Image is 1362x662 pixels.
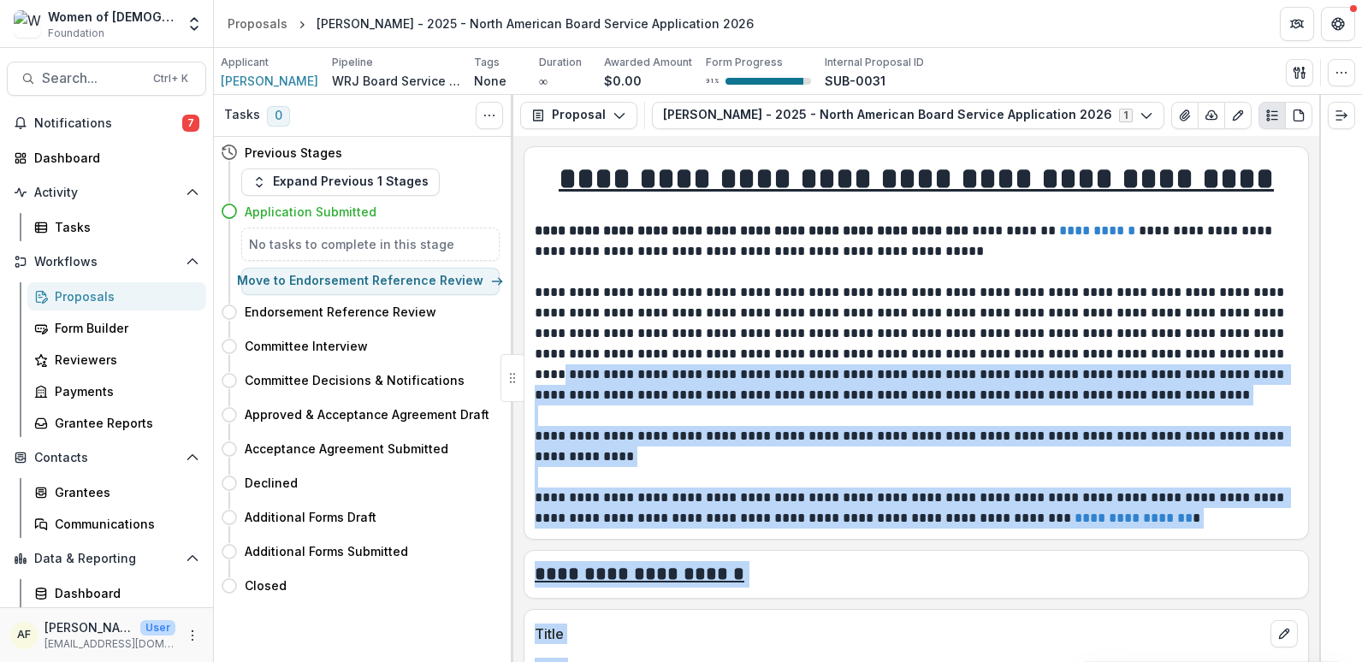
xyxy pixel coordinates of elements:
[539,55,582,70] p: Duration
[7,248,206,275] button: Open Workflows
[706,55,783,70] p: Form Progress
[55,351,192,369] div: Reviewers
[706,75,719,87] p: 91 %
[245,542,408,560] h4: Additional Forms Submitted
[44,618,133,636] p: [PERSON_NAME]
[221,55,269,70] p: Applicant
[474,55,500,70] p: Tags
[1258,102,1286,129] button: Plaintext view
[55,414,192,432] div: Grantee Reports
[539,72,548,90] p: ∞
[652,102,1164,129] button: [PERSON_NAME] - 2025 - North American Board Service Application 20261
[27,314,206,342] a: Form Builder
[332,72,460,90] p: WRJ Board Service Applications 2026
[34,552,179,566] span: Data & Reporting
[55,287,192,305] div: Proposals
[27,377,206,405] a: Payments
[27,579,206,607] a: Dashboard
[1270,620,1298,647] button: edit
[27,409,206,437] a: Grantee Reports
[604,55,692,70] p: Awarded Amount
[825,55,924,70] p: Internal Proposal ID
[520,102,637,129] button: Proposal
[1285,102,1312,129] button: PDF view
[1224,102,1252,129] button: Edit as form
[27,346,206,374] a: Reviewers
[34,186,179,200] span: Activity
[150,69,192,88] div: Ctrl + K
[17,629,31,641] div: Amanda Feldman
[249,235,492,253] h5: No tasks to complete in this stage
[332,55,373,70] p: Pipeline
[245,144,342,162] h4: Previous Stages
[7,109,206,137] button: Notifications7
[7,62,206,96] button: Search...
[182,115,199,132] span: 7
[245,371,465,389] h4: Committee Decisions & Notifications
[1171,102,1199,129] button: View Attached Files
[27,282,206,310] a: Proposals
[224,108,260,122] h3: Tasks
[34,451,179,465] span: Contacts
[14,10,41,38] img: Women of Reform Judaism
[48,26,104,41] span: Foundation
[245,474,298,492] h4: Declined
[44,636,175,652] p: [EMAIL_ADDRESS][DOMAIN_NAME]
[140,620,175,635] p: User
[245,576,287,594] h4: Closed
[55,515,192,533] div: Communications
[825,72,885,90] p: SUB-0031
[27,478,206,506] a: Grantees
[221,11,761,36] nav: breadcrumb
[228,15,287,33] div: Proposals
[245,303,436,321] h4: Endorsement Reference Review
[241,268,500,295] button: Move to Endorsement Reference Review
[535,624,1264,644] p: Title
[55,584,192,602] div: Dashboard
[245,440,448,458] h4: Acceptance Agreement Submitted
[267,106,290,127] span: 0
[245,508,376,526] h4: Additional Forms Draft
[7,179,206,206] button: Open Activity
[221,11,294,36] a: Proposals
[55,483,192,501] div: Grantees
[241,168,440,196] button: Expand Previous 1 Stages
[221,72,318,90] a: [PERSON_NAME]
[34,255,179,269] span: Workflows
[474,72,506,90] p: None
[604,72,642,90] p: $0.00
[476,102,503,129] button: Toggle View Cancelled Tasks
[245,203,376,221] h4: Application Submitted
[34,116,182,131] span: Notifications
[34,149,192,167] div: Dashboard
[182,7,206,41] button: Open entity switcher
[1321,7,1355,41] button: Get Help
[245,337,368,355] h4: Committee Interview
[55,218,192,236] div: Tasks
[27,510,206,538] a: Communications
[7,144,206,172] a: Dashboard
[245,405,489,423] h4: Approved & Acceptance Agreement Draft
[182,625,203,646] button: More
[48,8,175,26] div: Women of [DEMOGRAPHIC_DATA]
[55,319,192,337] div: Form Builder
[1280,7,1314,41] button: Partners
[7,444,206,471] button: Open Contacts
[1328,102,1355,129] button: Expand right
[55,382,192,400] div: Payments
[27,213,206,241] a: Tasks
[7,545,206,572] button: Open Data & Reporting
[317,15,754,33] div: [PERSON_NAME] - 2025 - North American Board Service Application 2026
[42,70,143,86] span: Search...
